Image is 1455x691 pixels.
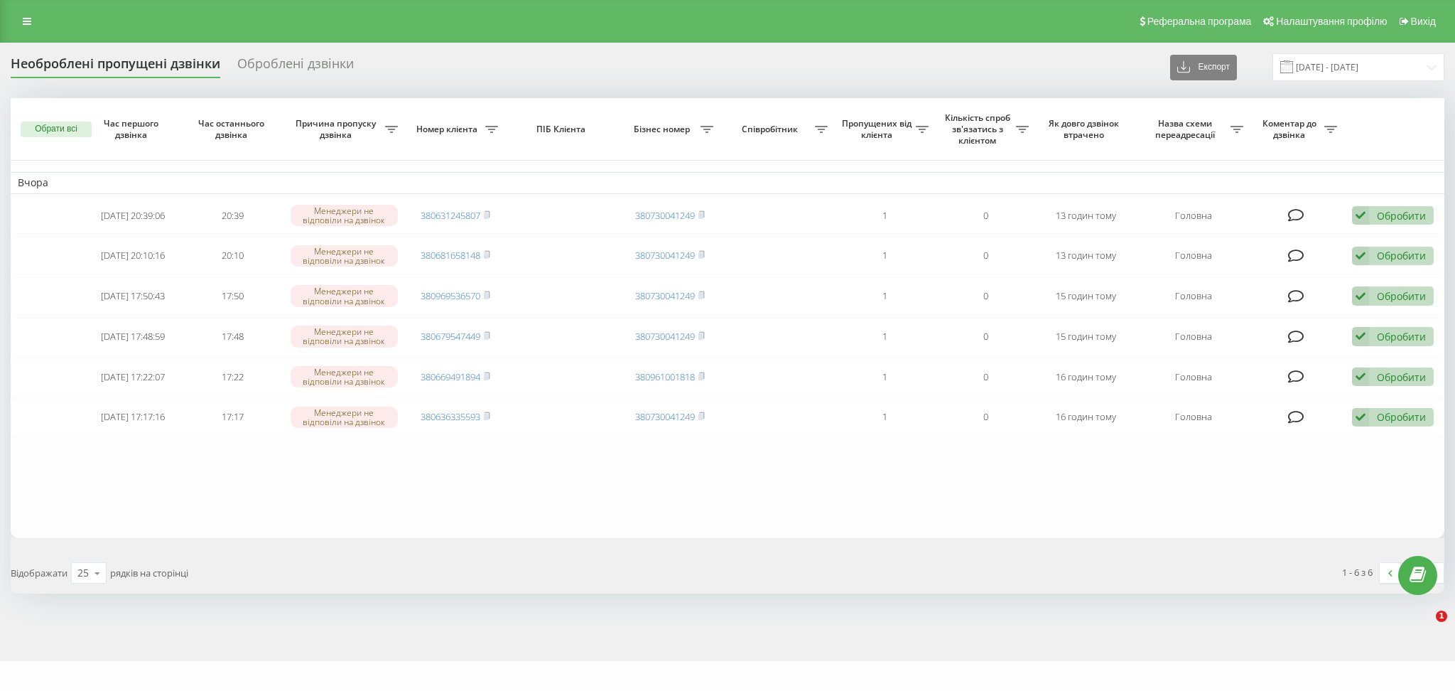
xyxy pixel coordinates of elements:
[936,237,1036,274] td: 0
[1276,16,1387,27] span: Налаштування профілю
[1143,118,1230,140] span: Назва схеми переадресації
[936,318,1036,355] td: 0
[1377,370,1426,384] div: Обробити
[635,289,695,302] a: 380730041249
[183,237,283,274] td: 20:10
[1036,237,1136,274] td: 13 годин тому
[1036,318,1136,355] td: 15 годин тому
[82,197,183,235] td: [DATE] 20:39:06
[943,112,1016,146] span: Кількість спроб зв'язатись з клієнтом
[21,122,92,137] button: Обрати всі
[82,237,183,274] td: [DATE] 20:10:16
[936,358,1036,396] td: 0
[421,249,480,262] a: 380681658148
[1136,399,1250,436] td: Головна
[1407,611,1441,645] iframe: Intercom live chat
[1047,118,1125,140] span: Як довго дзвінок втрачено
[635,330,695,343] a: 380730041249
[1170,55,1237,80] button: Експорт
[1342,565,1373,579] div: 1 - 6 з 6
[237,56,354,78] div: Оброблені дзвінки
[421,330,480,343] a: 380679547449
[635,209,695,222] a: 380730041249
[290,118,385,140] span: Причина пропуску дзвінка
[1411,16,1436,27] span: Вихід
[291,326,398,347] div: Менеджери не відповіли на дзвінок
[936,399,1036,436] td: 0
[1036,358,1136,396] td: 16 годин тому
[635,249,695,262] a: 380730041249
[835,237,935,274] td: 1
[421,209,480,222] a: 380631245807
[194,118,271,140] span: Час останнього дзвінка
[1136,358,1250,396] td: Головна
[727,124,815,135] span: Співробітник
[412,124,485,135] span: Номер клієнта
[421,289,480,302] a: 380969536570
[936,277,1036,315] td: 0
[82,358,183,396] td: [DATE] 17:22:07
[1036,277,1136,315] td: 15 годин тому
[835,197,935,235] td: 1
[82,399,183,436] td: [DATE] 17:17:16
[835,358,935,396] td: 1
[1377,410,1426,424] div: Обробити
[183,197,283,235] td: 20:39
[291,407,398,428] div: Менеджери не відповіли на дзвінок
[11,567,67,579] span: Відображати
[1136,318,1250,355] td: Головна
[1377,249,1426,262] div: Обробити
[1377,330,1426,343] div: Обробити
[11,172,1444,193] td: Вчора
[291,245,398,267] div: Менеджери не відповіли на дзвінок
[1147,16,1252,27] span: Реферальна програма
[77,566,89,580] div: 25
[183,358,283,396] td: 17:22
[635,370,695,383] a: 380961001818
[1136,237,1250,274] td: Головна
[627,124,701,135] span: Бізнес номер
[835,399,935,436] td: 1
[1377,289,1426,303] div: Обробити
[1136,277,1250,315] td: Головна
[183,277,283,315] td: 17:50
[1036,399,1136,436] td: 16 годин тому
[517,124,607,135] span: ПІБ Клієнта
[842,118,915,140] span: Пропущених від клієнта
[110,567,188,579] span: рядків на сторінці
[291,366,398,387] div: Менеджери не відповіли на дзвінок
[94,118,171,140] span: Час першого дзвінка
[291,285,398,306] div: Менеджери не відповіли на дзвінок
[82,318,183,355] td: [DATE] 17:48:59
[1257,118,1324,140] span: Коментар до дзвінка
[11,56,220,78] div: Необроблені пропущені дзвінки
[1036,197,1136,235] td: 13 годин тому
[1136,197,1250,235] td: Головна
[82,277,183,315] td: [DATE] 17:50:43
[183,399,283,436] td: 17:17
[635,410,695,423] a: 380730041249
[421,370,480,383] a: 380669491894
[835,277,935,315] td: 1
[183,318,283,355] td: 17:48
[421,410,480,423] a: 380636335593
[1436,611,1447,622] span: 1
[291,205,398,226] div: Менеджери не відповіли на дзвінок
[936,197,1036,235] td: 0
[835,318,935,355] td: 1
[1377,209,1426,223] div: Обробити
